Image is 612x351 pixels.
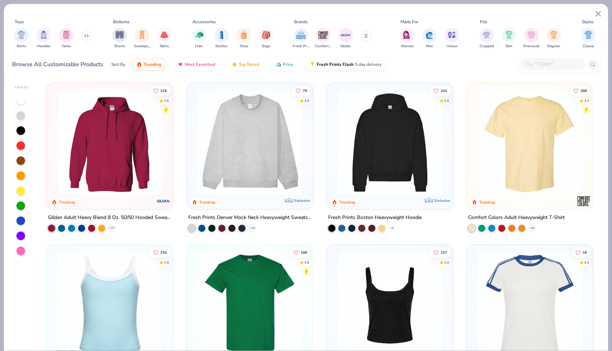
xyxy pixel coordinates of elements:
button: filter button [293,28,309,49]
button: Like [430,86,451,96]
img: Slim Image [505,31,513,39]
div: Sort By [111,61,125,68]
div: Gildan Adult Heavy Blend 8 Oz. 50/50 Hooded Sweatshirt [48,213,171,222]
span: 127 [441,251,447,254]
img: Comfort Colors logo [577,194,591,208]
span: Most Favorited [185,62,215,67]
button: filter button [315,28,331,49]
img: Gildan Image [340,30,351,40]
span: Fresh Prints [293,44,309,49]
div: Filter By [15,85,29,90]
span: 108 [300,251,307,254]
span: Bags [262,44,270,49]
img: trending.gif [136,62,142,67]
button: filter button [400,28,414,49]
img: Women Image [403,31,411,39]
img: Comfort Colors Image [318,30,329,40]
div: filter for Men [422,28,437,49]
div: Made For [400,19,418,25]
span: + 37 [109,226,115,230]
button: filter button [134,28,150,49]
div: 4.8 [304,260,309,265]
button: Like [150,86,170,96]
div: Fresh Prints Boston Heavyweight Hoodie [328,213,422,222]
span: Sweatpants [134,44,150,49]
img: Totes Image [240,31,248,39]
img: Hoodies Image [40,31,48,39]
button: Close [592,7,605,21]
img: Sweatpants Image [138,31,146,39]
img: 01756b78-01f6-4cc6-8d8a-3c30c1a0c8ac [54,90,166,195]
img: Unisex Image [448,31,456,39]
span: Fresh Prints Flash [317,62,354,67]
div: filter for Unisex [445,28,459,49]
div: filter for Bags [259,28,273,49]
span: Trending [144,62,161,67]
input: Try "T-Shirt" [525,60,580,68]
div: 4.8 [164,260,169,265]
button: filter button [502,28,516,49]
img: Oversized Image [527,31,535,39]
div: Brands [294,19,308,25]
div: filter for Regular [547,28,561,49]
span: Unisex [447,44,457,49]
button: Like [572,248,591,258]
div: filter for Comfort Colors [315,28,331,49]
div: Accessories [193,19,216,25]
button: filter button [422,28,437,49]
span: + 60 [529,226,535,230]
button: filter button [339,28,353,49]
span: Cropped [480,44,494,49]
img: Tanks Image [62,31,70,39]
span: Oversized [523,44,539,49]
button: Like [292,86,310,96]
span: Shorts [114,44,125,49]
button: filter button [259,28,273,49]
img: Classic Image [584,31,593,39]
span: Exclusive [434,198,450,203]
button: Like [150,248,170,258]
button: Fresh Prints Flash5 day delivery [304,58,387,70]
img: Fresh Prints Image [296,30,306,40]
div: filter for Classic [581,28,596,49]
button: Trending [131,58,166,70]
span: Totes [239,44,248,49]
span: Gildan [340,44,351,49]
button: Like [430,248,451,258]
div: filter for Skirts [157,28,171,49]
img: Men Image [426,31,433,39]
img: Hats Image [195,31,203,39]
span: + 9 [390,226,394,230]
button: filter button [112,28,127,49]
img: flash.gif [310,62,315,67]
span: Hats [195,44,203,49]
span: Classic [583,44,594,49]
span: 298 [581,89,587,92]
button: filter button [523,28,539,49]
img: Cropped Image [482,31,491,39]
div: filter for Sweatpants [134,28,150,49]
div: filter for Totes [237,28,251,49]
button: filter button [192,28,206,49]
button: Like [290,248,310,258]
div: filter for Slim [502,28,516,49]
div: 4.9 [584,98,589,103]
img: Shirts Image [17,31,25,39]
span: 16 [583,251,587,254]
div: filter for Shorts [112,28,127,49]
div: filter for Oversized [523,28,539,49]
img: d4a37e75-5f2b-4aef-9a6e-23330c63bbc0 [446,90,558,195]
img: most_fav.gif [178,62,183,67]
img: Bottles Image [218,31,225,39]
div: filter for Tanks [59,28,73,49]
button: Most Favorited [172,58,220,70]
span: Shirts [16,44,26,49]
button: filter button [157,28,171,49]
img: Bags Image [262,31,270,39]
button: filter button [59,28,73,49]
div: filter for Gildan [339,28,353,49]
span: 234 [160,251,167,254]
span: Bottles [215,44,228,49]
div: Tops [15,19,24,25]
span: Tanks [62,44,71,49]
